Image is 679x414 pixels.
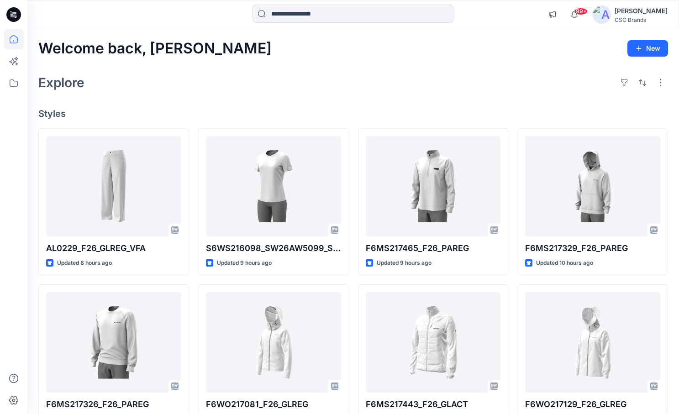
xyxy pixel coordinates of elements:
p: F6MS217465_F26_PAREG [366,242,501,255]
a: F6WO217081_F26_GLREG [206,292,341,393]
div: CSC Brands [615,16,668,23]
p: Updated 9 hours ago [377,258,432,268]
button: New [627,40,668,57]
a: S6WS216098_SW26AW5099_S26_PAACT [206,136,341,236]
a: AL0229_F26_GLREG_VFA [46,136,181,236]
a: F6WO217129_F26_GLREG [525,292,660,393]
img: avatar [593,5,611,24]
a: F6MS217326_F26_PAREG [46,292,181,393]
h2: Welcome back, [PERSON_NAME] [38,40,272,57]
a: F6MS217443_F26_GLACT [366,292,501,393]
h2: Explore [38,75,84,90]
p: Updated 9 hours ago [217,258,272,268]
p: Updated 8 hours ago [57,258,112,268]
a: F6MS217329_F26_PAREG [525,136,660,236]
div: [PERSON_NAME] [615,5,668,16]
a: F6MS217465_F26_PAREG [366,136,501,236]
p: F6MS217326_F26_PAREG [46,398,181,411]
p: F6WO217129_F26_GLREG [525,398,660,411]
p: F6MS217329_F26_PAREG [525,242,660,255]
p: F6MS217443_F26_GLACT [366,398,501,411]
h4: Styles [38,108,668,119]
p: Updated 10 hours ago [536,258,593,268]
p: S6WS216098_SW26AW5099_S26_PAACT [206,242,341,255]
span: 99+ [574,8,588,15]
p: F6WO217081_F26_GLREG [206,398,341,411]
p: AL0229_F26_GLREG_VFA [46,242,181,255]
